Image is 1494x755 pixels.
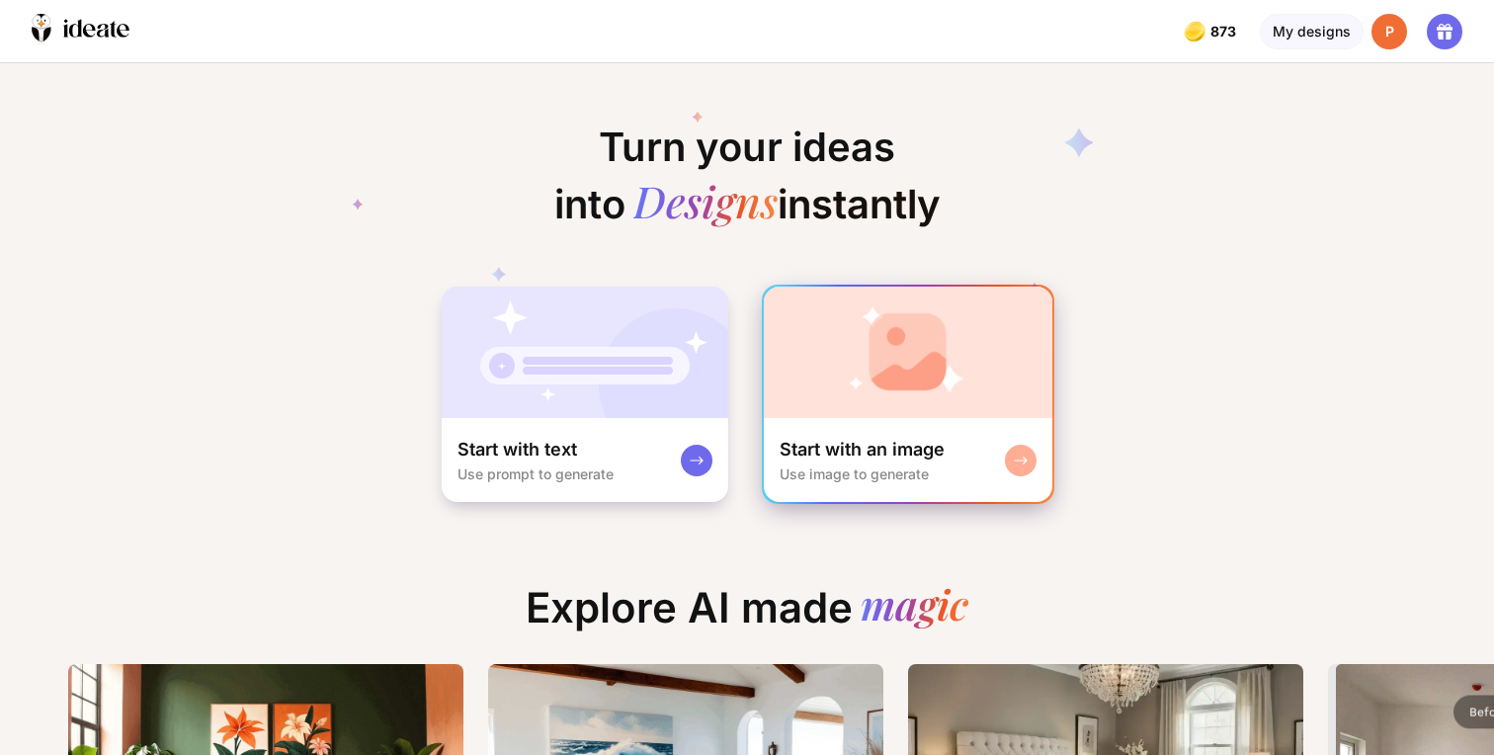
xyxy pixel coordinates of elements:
[457,438,577,461] div: Start with text
[457,465,614,482] div: Use prompt to generate
[861,583,968,632] div: magic
[1260,14,1364,49] div: My designs
[442,287,728,418] img: startWithTextCardBg.jpg
[510,583,984,648] div: Explore AI made
[764,287,1052,418] img: startWithImageCardBg.jpg
[1371,14,1407,49] div: P
[780,465,929,482] div: Use image to generate
[780,438,945,461] div: Start with an image
[1210,24,1240,40] span: 873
